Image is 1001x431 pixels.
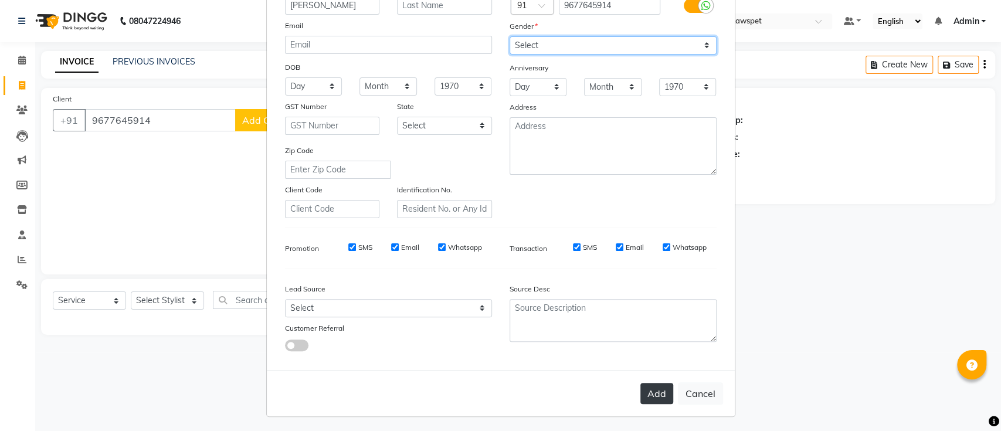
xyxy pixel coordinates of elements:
label: Transaction [510,243,547,254]
label: GST Number [285,101,327,112]
label: Anniversary [510,63,548,73]
label: Lead Source [285,284,325,294]
input: Enter Zip Code [285,161,391,179]
label: Client Code [285,185,323,195]
button: Add [640,383,673,404]
label: DOB [285,62,300,73]
label: Whatsapp [448,242,482,253]
label: SMS [583,242,597,253]
label: Gender [510,21,538,32]
button: Cancel [678,382,723,405]
label: Address [510,102,537,113]
input: Client Code [285,200,380,218]
label: Whatsapp [673,242,707,253]
label: Identification No. [397,185,452,195]
label: Zip Code [285,145,314,156]
input: GST Number [285,117,380,135]
label: Email [285,21,303,31]
label: Customer Referral [285,323,344,334]
label: Promotion [285,243,319,254]
label: Source Desc [510,284,550,294]
label: Email [401,242,419,253]
label: Email [626,242,644,253]
label: SMS [358,242,372,253]
input: Email [285,36,492,54]
label: State [397,101,414,112]
input: Resident No. or Any Id [397,200,492,218]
